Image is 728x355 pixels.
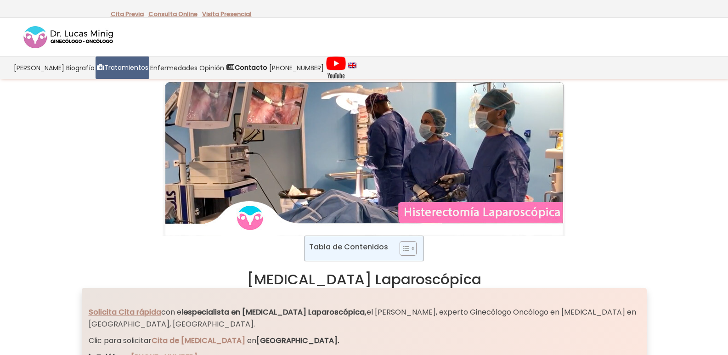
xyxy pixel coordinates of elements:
a: Toggle Table of Content [393,241,414,256]
a: Biografía [65,56,96,79]
a: Cita Previa [111,10,144,18]
a: Solicita Cita rápida [89,307,161,317]
p: con el el [PERSON_NAME], experto Ginecólogo Oncólogo en [MEDICAL_DATA] en [GEOGRAPHIC_DATA], [GEO... [89,306,640,330]
a: Contacto [225,56,268,79]
strong: Contacto [235,63,267,72]
p: Clic para solicitar en [89,335,640,347]
a: Consulta Online [148,10,198,18]
a: Enfermedades [149,56,198,79]
a: Opinión [198,56,225,79]
a: [PERSON_NAME] [13,56,65,79]
span: Opinión [199,62,224,73]
span: Enfermedades [150,62,198,73]
a: [PHONE_NUMBER] [268,56,325,79]
strong: especialista en [MEDICAL_DATA] Laparoscópica, [183,307,367,317]
span: Tratamientos [104,62,148,73]
p: - [148,8,201,20]
span: Biografía [66,62,95,73]
span: [PERSON_NAME] [14,62,64,73]
img: language english [348,62,356,68]
p: Tabla de Contenidos [309,242,388,252]
span: [PHONE_NUMBER] [269,62,324,73]
a: language english [347,56,357,79]
img: Histerectomía Laparoscópica Dr Lucas Minig [163,79,565,236]
a: Videos Youtube Ginecología [325,56,347,79]
img: Videos Youtube Ginecología [326,56,346,79]
a: Visita Presencial [202,10,252,18]
a: Tratamientos [96,56,149,79]
strong: [GEOGRAPHIC_DATA]. [256,335,339,346]
a: Cita de [MEDICAL_DATA] [152,335,245,346]
p: - [111,8,147,20]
